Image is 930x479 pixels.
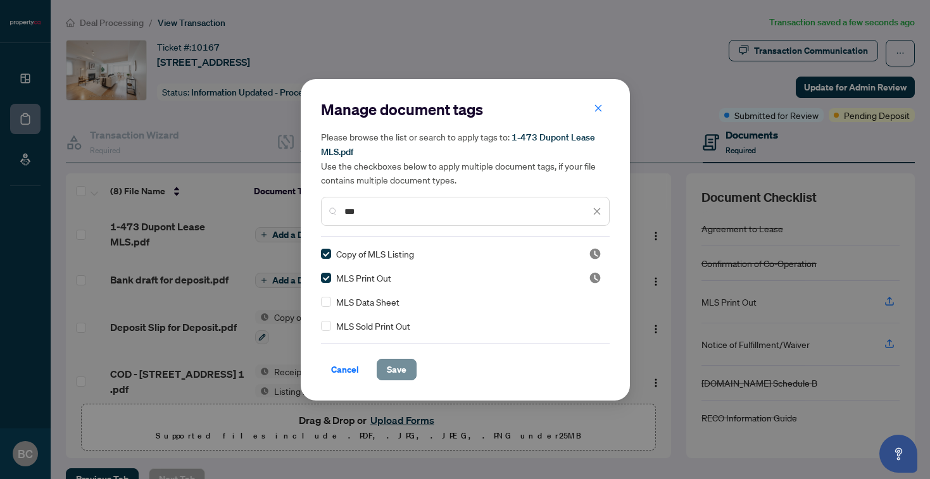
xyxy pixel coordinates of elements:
span: close [594,104,603,113]
h2: Manage document tags [321,99,610,120]
button: Open asap [879,435,917,473]
button: Cancel [321,359,369,380]
span: Copy of MLS Listing [336,247,414,261]
img: status [589,247,601,260]
span: close [593,207,601,216]
span: MLS Sold Print Out [336,319,410,333]
img: status [589,271,601,284]
span: Save [387,359,406,380]
button: Save [377,359,417,380]
span: Pending Review [589,271,601,284]
span: 1-473 Dupont Lease MLS.pdf [321,132,595,158]
h5: Please browse the list or search to apply tags to: Use the checkboxes below to apply multiple doc... [321,130,610,187]
span: Pending Review [589,247,601,260]
span: MLS Print Out [336,271,391,285]
span: MLS Data Sheet [336,295,399,309]
span: Cancel [331,359,359,380]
